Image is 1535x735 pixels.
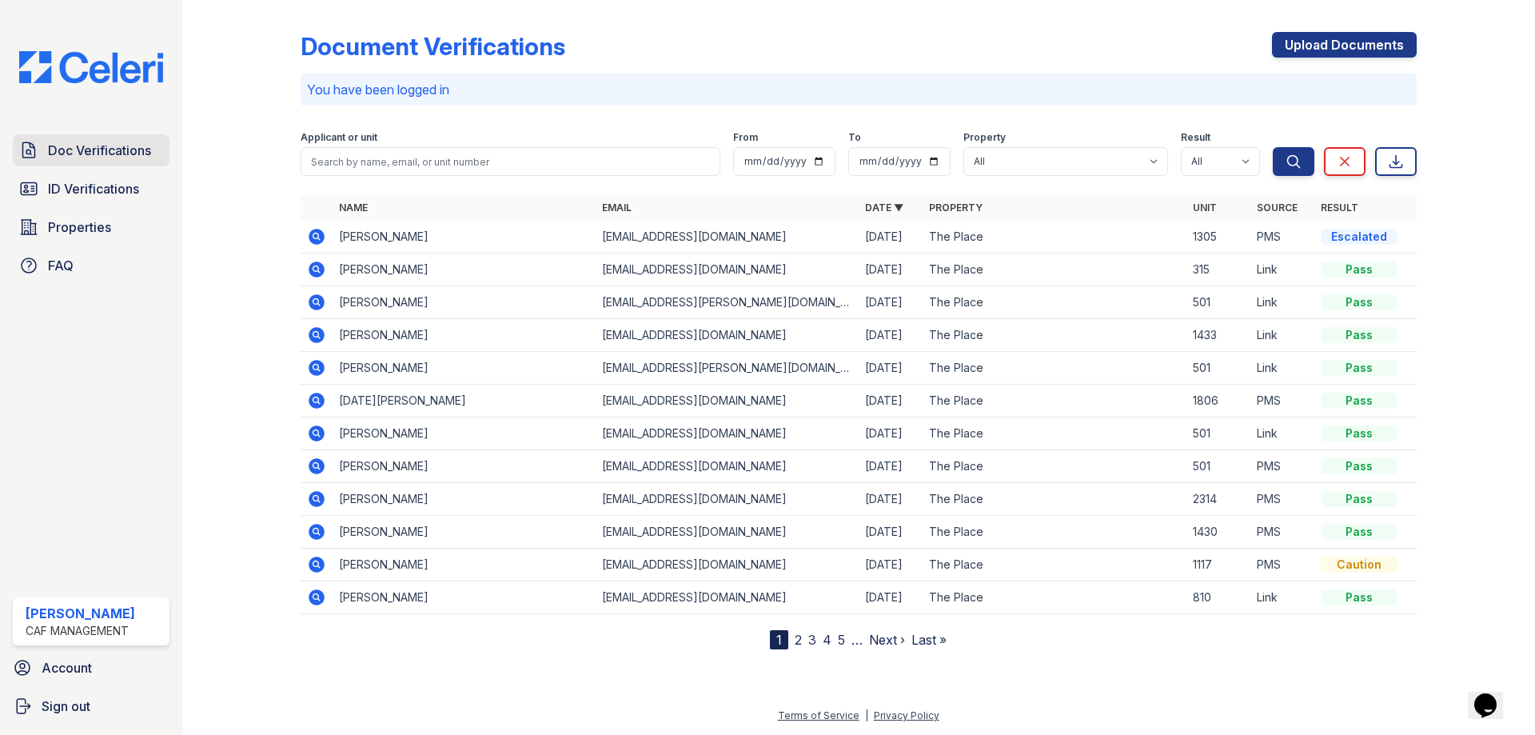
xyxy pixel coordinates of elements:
td: The Place [923,549,1186,581]
td: Link [1250,417,1314,450]
td: [DATE] [859,319,923,352]
td: [EMAIL_ADDRESS][PERSON_NAME][DOMAIN_NAME] [596,286,859,319]
td: 1430 [1186,516,1250,549]
div: Pass [1321,360,1397,376]
td: [DATE] [859,581,923,614]
td: The Place [923,581,1186,614]
td: The Place [923,319,1186,352]
td: The Place [923,483,1186,516]
a: Unit [1193,202,1217,214]
a: Privacy Policy [874,709,939,721]
a: Email [602,202,632,214]
div: Pass [1321,262,1397,278]
div: | [865,709,868,721]
div: Pass [1321,491,1397,507]
a: Property [929,202,983,214]
td: 1806 [1186,385,1250,417]
td: [EMAIL_ADDRESS][DOMAIN_NAME] [596,221,859,254]
a: Result [1321,202,1358,214]
td: PMS [1250,516,1314,549]
td: [PERSON_NAME] [333,450,596,483]
td: 1305 [1186,221,1250,254]
a: 5 [838,632,845,648]
div: Pass [1321,458,1397,474]
td: The Place [923,417,1186,450]
div: 1 [770,630,788,649]
img: CE_Logo_Blue-a8612792a0a2168367f1c8372b55b34899dd931a85d93a1a3d3e32e68fde9ad4.png [6,51,176,83]
div: Pass [1321,294,1397,310]
td: [DATE] [859,221,923,254]
td: [EMAIL_ADDRESS][PERSON_NAME][DOMAIN_NAME] [596,352,859,385]
td: PMS [1250,221,1314,254]
td: PMS [1250,450,1314,483]
a: Doc Verifications [13,134,169,166]
span: Properties [48,218,111,237]
td: PMS [1250,549,1314,581]
td: [EMAIL_ADDRESS][DOMAIN_NAME] [596,417,859,450]
a: Terms of Service [778,709,859,721]
span: Account [42,658,92,677]
a: Account [6,652,176,684]
input: Search by name, email, or unit number [301,147,720,176]
td: 501 [1186,286,1250,319]
td: [PERSON_NAME] [333,581,596,614]
td: 810 [1186,581,1250,614]
p: You have been logged in [307,80,1410,99]
div: Document Verifications [301,32,565,61]
td: PMS [1250,385,1314,417]
a: 3 [808,632,816,648]
td: [EMAIL_ADDRESS][DOMAIN_NAME] [596,385,859,417]
td: [EMAIL_ADDRESS][DOMAIN_NAME] [596,254,859,286]
a: Upload Documents [1272,32,1417,58]
td: [DATE] [859,516,923,549]
td: [PERSON_NAME] [333,549,596,581]
td: The Place [923,254,1186,286]
td: [EMAIL_ADDRESS][DOMAIN_NAME] [596,516,859,549]
span: Sign out [42,697,90,716]
td: The Place [923,221,1186,254]
div: CAF Management [26,623,135,639]
td: PMS [1250,483,1314,516]
td: Link [1250,319,1314,352]
label: Result [1181,131,1210,144]
td: [PERSON_NAME] [333,417,596,450]
td: The Place [923,286,1186,319]
td: 501 [1186,417,1250,450]
a: Sign out [6,690,176,722]
div: Pass [1321,425,1397,441]
td: [EMAIL_ADDRESS][DOMAIN_NAME] [596,581,859,614]
td: [EMAIL_ADDRESS][DOMAIN_NAME] [596,549,859,581]
td: [PERSON_NAME] [333,483,596,516]
td: 315 [1186,254,1250,286]
td: [PERSON_NAME] [333,286,596,319]
td: [DATE] [859,483,923,516]
td: 501 [1186,450,1250,483]
a: Source [1257,202,1298,214]
span: FAQ [48,256,74,275]
label: To [848,131,861,144]
div: Escalated [1321,229,1397,245]
a: Properties [13,211,169,243]
a: 2 [795,632,802,648]
label: From [733,131,758,144]
span: Doc Verifications [48,141,151,160]
a: Date ▼ [865,202,903,214]
td: [DATE] [859,385,923,417]
div: Pass [1321,524,1397,540]
td: [EMAIL_ADDRESS][DOMAIN_NAME] [596,483,859,516]
label: Applicant or unit [301,131,377,144]
td: [DATE] [859,254,923,286]
div: Pass [1321,327,1397,343]
a: ID Verifications [13,173,169,205]
td: [PERSON_NAME] [333,352,596,385]
td: [PERSON_NAME] [333,319,596,352]
td: [PERSON_NAME] [333,516,596,549]
td: Link [1250,286,1314,319]
label: Property [963,131,1006,144]
div: [PERSON_NAME] [26,604,135,623]
td: [DATE] [859,352,923,385]
a: Next › [869,632,905,648]
td: 2314 [1186,483,1250,516]
a: 4 [823,632,831,648]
